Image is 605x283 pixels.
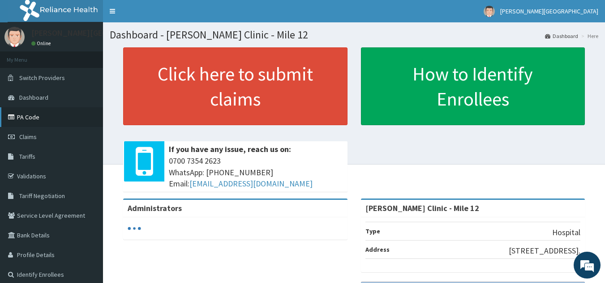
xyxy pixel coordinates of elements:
[128,222,141,235] svg: audio-loading
[128,203,182,213] b: Administrators
[365,203,479,213] strong: [PERSON_NAME] Clinic - Mile 12
[19,93,48,101] span: Dashboard
[545,32,578,40] a: Dashboard
[19,74,65,82] span: Switch Providers
[19,192,65,200] span: Tariff Negotiation
[31,29,164,37] p: [PERSON_NAME][GEOGRAPHIC_DATA]
[4,27,25,47] img: User Image
[19,133,37,141] span: Claims
[123,47,348,125] a: Click here to submit claims
[365,227,380,235] b: Type
[365,245,390,253] b: Address
[484,6,495,17] img: User Image
[500,7,598,15] span: [PERSON_NAME][GEOGRAPHIC_DATA]
[110,29,598,41] h1: Dashboard - [PERSON_NAME] Clinic - Mile 12
[19,152,35,161] span: Tariffs
[31,40,53,46] a: Online
[169,155,343,190] span: 0700 7354 2623 WhatsApp: [PHONE_NUMBER] Email:
[169,144,291,154] b: If you have any issue, reach us on:
[509,245,580,257] p: [STREET_ADDRESS].
[361,47,585,125] a: How to Identify Enrollees
[552,227,580,238] p: Hospital
[579,32,598,40] li: Here
[189,178,313,189] a: [EMAIL_ADDRESS][DOMAIN_NAME]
